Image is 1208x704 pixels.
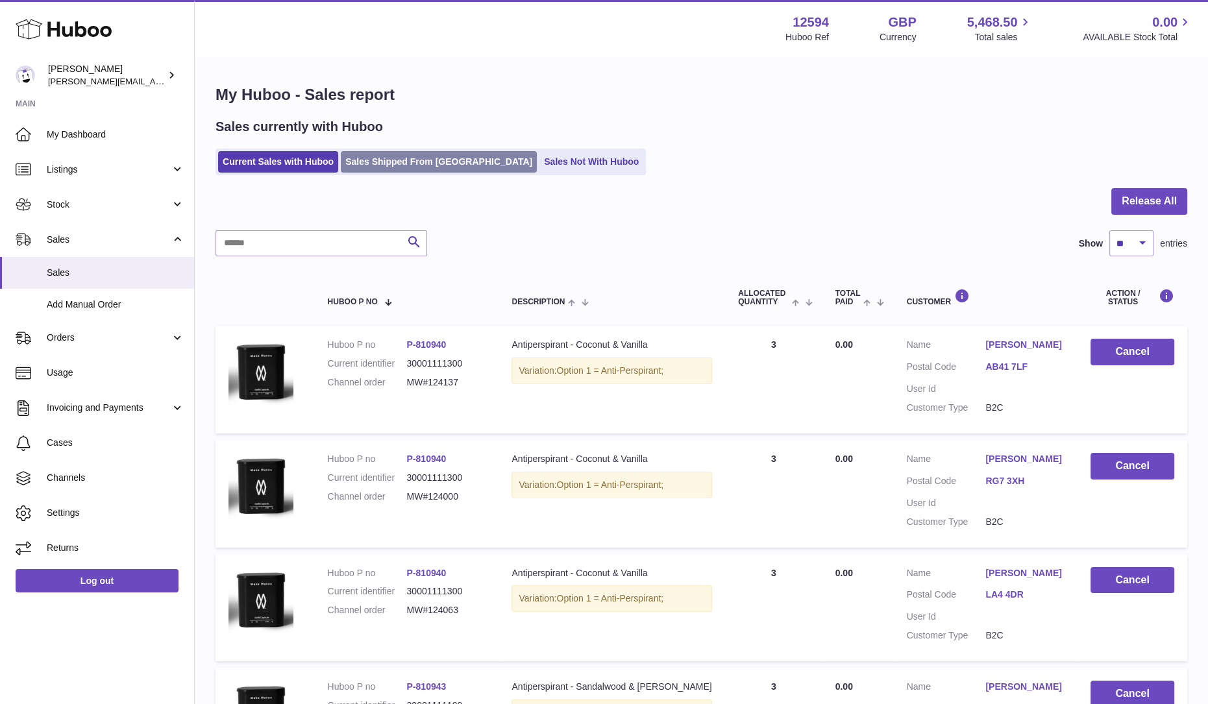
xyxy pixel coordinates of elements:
[47,507,184,519] span: Settings
[47,128,184,141] span: My Dashboard
[16,66,35,85] img: owen@wearemakewaves.com
[1091,567,1174,594] button: Cancel
[785,31,829,43] div: Huboo Ref
[907,339,986,354] dt: Name
[407,585,486,598] dd: 30001111300
[907,611,986,623] dt: User Id
[47,542,184,554] span: Returns
[738,289,789,306] span: ALLOCATED Quantity
[907,681,986,696] dt: Name
[228,339,293,405] img: 125941691598714.png
[835,454,853,464] span: 0.00
[907,383,986,395] dt: User Id
[539,151,643,173] a: Sales Not With Huboo
[512,681,712,693] div: Antiperspirant - Sandalwood & [PERSON_NAME]
[328,453,407,465] dt: Huboo P no
[407,339,447,350] a: P-810940
[407,454,447,464] a: P-810940
[228,567,293,633] img: 125941691598714.png
[512,298,565,306] span: Description
[216,118,383,136] h2: Sales currently with Huboo
[512,453,712,465] div: Antiperspirant - Coconut & Vanilla
[793,14,829,31] strong: 12594
[47,267,184,279] span: Sales
[328,376,407,389] dt: Channel order
[725,326,822,433] td: 3
[47,367,184,379] span: Usage
[835,568,853,578] span: 0.00
[16,569,179,592] a: Log out
[835,339,853,350] span: 0.00
[907,629,986,642] dt: Customer Type
[218,151,338,173] a: Current Sales with Huboo
[985,681,1065,693] a: [PERSON_NAME]
[985,475,1065,487] a: RG7 3XH
[557,365,664,376] span: Option 1 = Anti-Perspirant;
[907,289,1065,306] div: Customer
[47,332,171,344] span: Orders
[1091,453,1174,479] button: Cancel
[557,593,664,603] span: Option 1 = Anti-Perspirant;
[1091,289,1174,306] div: Action / Status
[512,567,712,579] div: Antiperspirant - Coconut & Vanilla
[1152,14,1177,31] span: 0.00
[407,376,486,389] dd: MW#124137
[512,585,712,612] div: Variation:
[47,298,184,311] span: Add Manual Order
[907,475,986,491] dt: Postal Code
[512,339,712,351] div: Antiperspirant - Coconut & Vanilla
[985,629,1065,642] dd: B2C
[985,453,1065,465] a: [PERSON_NAME]
[47,199,171,211] span: Stock
[907,361,986,376] dt: Postal Code
[328,472,407,484] dt: Current identifier
[47,164,171,176] span: Listings
[1079,237,1103,250] label: Show
[407,604,486,616] dd: MW#124063
[967,14,1018,31] span: 5,468.50
[967,14,1033,43] a: 5,468.50 Total sales
[1091,339,1174,365] button: Cancel
[328,681,407,693] dt: Huboo P no
[1083,14,1192,43] a: 0.00 AVAILABLE Stock Total
[48,63,165,88] div: [PERSON_NAME]
[557,479,664,490] span: Option 1 = Anti-Perspirant;
[47,472,184,484] span: Channels
[985,516,1065,528] dd: B2C
[835,681,853,692] span: 0.00
[1111,188,1187,215] button: Release All
[907,567,986,583] dt: Name
[341,151,537,173] a: Sales Shipped From [GEOGRAPHIC_DATA]
[725,554,822,662] td: 3
[907,453,986,468] dt: Name
[985,567,1065,579] a: [PERSON_NAME]
[328,567,407,579] dt: Huboo P no
[47,437,184,449] span: Cases
[985,361,1065,373] a: AB41 7LF
[407,681,447,692] a: P-810943
[985,402,1065,414] dd: B2C
[407,568,447,578] a: P-810940
[407,491,486,503] dd: MW#124000
[1083,31,1192,43] span: AVAILABLE Stock Total
[228,453,293,519] img: 125941691598714.png
[725,440,822,548] td: 3
[512,472,712,498] div: Variation:
[216,84,1187,105] h1: My Huboo - Sales report
[328,358,407,370] dt: Current identifier
[985,589,1065,601] a: LA4 4DR
[328,491,407,503] dt: Channel order
[328,298,378,306] span: Huboo P no
[328,339,407,351] dt: Huboo P no
[974,31,1032,43] span: Total sales
[1160,237,1187,250] span: entries
[512,358,712,384] div: Variation:
[48,76,260,86] span: [PERSON_NAME][EMAIL_ADDRESS][DOMAIN_NAME]
[835,289,861,306] span: Total paid
[880,31,917,43] div: Currency
[407,358,486,370] dd: 30001111300
[907,516,986,528] dt: Customer Type
[888,14,916,31] strong: GBP
[907,402,986,414] dt: Customer Type
[407,472,486,484] dd: 30001111300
